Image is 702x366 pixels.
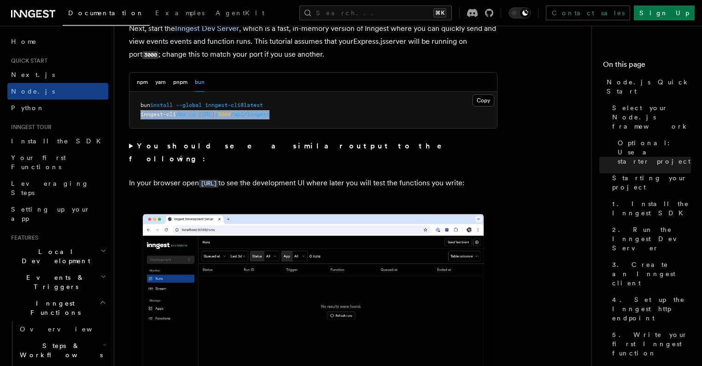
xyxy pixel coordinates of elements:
button: Events & Triggers [7,269,108,295]
span: Examples [155,9,205,17]
a: Leveraging Steps [7,175,108,201]
span: Node.js Quick Start [607,77,691,96]
span: Inngest Functions [7,299,99,317]
button: Inngest Functions [7,295,108,321]
a: Node.js [7,83,108,100]
a: [URL] [199,178,218,187]
a: Select your Node.js framework [608,100,691,135]
a: 1. Install the Inngest SDK [608,195,691,221]
span: bun [140,102,150,108]
span: 4. Set up the Inngest http endpoint [612,295,691,323]
span: 3. Create an Inngest client [612,260,691,288]
span: 2. Run the Inngest Dev Server [612,225,691,253]
span: 5. Write your first Inngest function [612,330,691,358]
button: npm [137,73,148,92]
span: Node.js [11,88,55,95]
span: Starting your project [612,173,691,192]
a: Next.js [7,66,108,83]
span: inngest-cli [140,111,176,118]
span: Select your Node.js framework [612,103,691,131]
span: Setting up your app [11,206,90,222]
span: Local Development [7,247,100,266]
span: --global [176,102,202,108]
a: 2. Run the Inngest Dev Server [608,221,691,256]
button: Toggle dark mode [509,7,531,18]
a: Contact sales [546,6,630,20]
span: Optional: Use a starter project [618,138,691,166]
span: [URL]: [199,111,218,118]
p: Next, start the , which is a fast, in-memory version of Inngest where you can quickly send and vi... [129,22,497,61]
span: Python [11,104,45,112]
span: dev [176,111,186,118]
span: inngest-cli@latest [205,102,263,108]
span: Inngest tour [7,124,52,131]
span: Next.js [11,71,55,78]
a: Your first Functions [7,149,108,175]
span: -u [189,111,195,118]
span: 1. Install the Inngest SDK [612,199,691,218]
a: 3. Create an Inngest client [608,256,691,291]
span: Your first Functions [11,154,66,171]
code: 3000 [142,51,158,59]
span: Install the SDK [11,137,106,145]
a: Examples [150,3,210,25]
a: 5. Write your first Inngest function [608,326,691,361]
span: Leveraging Steps [11,180,89,196]
a: Optional: Use a starter project [614,135,691,170]
span: Events & Triggers [7,273,100,291]
a: Node.js Quick Start [603,74,691,100]
span: Overview [20,325,115,333]
strong: You should see a similar output to the following: [129,142,455,163]
summary: You should see a similar output to the following: [129,140,497,165]
a: Sign Up [634,6,695,20]
span: Steps & Workflows [16,341,103,360]
button: Steps & Workflows [16,337,108,363]
button: Copy [473,94,494,106]
button: pnpm [173,73,187,92]
button: bun [195,73,205,92]
a: Inngest Dev Server [175,24,239,33]
a: Python [7,100,108,116]
a: AgentKit [210,3,270,25]
a: Overview [16,321,108,337]
span: 3000 [218,111,231,118]
span: Features [7,234,38,242]
code: [URL] [199,180,218,188]
a: Install the SDK [7,133,108,149]
p: In your browser open to see the development UI where later you will test the functions you write: [129,177,497,190]
a: Starting your project [608,170,691,195]
a: 4. Set up the Inngest http endpoint [608,291,691,326]
a: Home [7,33,108,50]
a: Documentation [63,3,150,26]
button: Local Development [7,243,108,269]
a: Setting up your app [7,201,108,227]
span: Quick start [7,57,47,65]
button: yarn [155,73,166,92]
span: Home [11,37,37,46]
span: Documentation [68,9,144,17]
h4: On this page [603,59,691,74]
button: Search...⌘K [299,6,452,20]
span: install [150,102,173,108]
kbd: ⌘K [433,8,446,18]
span: AgentKit [216,9,264,17]
span: /api/inngest [231,111,269,118]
